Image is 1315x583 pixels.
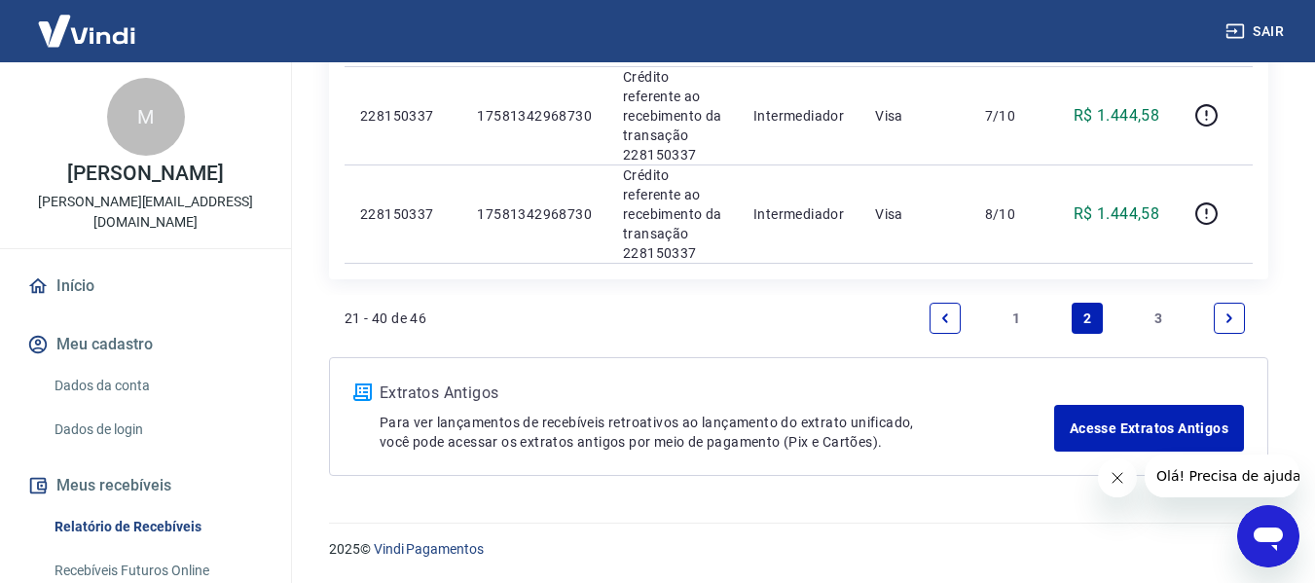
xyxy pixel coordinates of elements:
[23,265,268,308] a: Início
[12,14,164,29] span: Olá! Precisa de ajuda?
[16,192,275,233] p: [PERSON_NAME][EMAIL_ADDRESS][DOMAIN_NAME]
[107,78,185,156] div: M
[1074,104,1159,128] p: R$ 1.444,58
[1098,458,1137,497] iframe: Fechar mensagem
[930,303,961,334] a: Previous page
[985,204,1042,224] p: 8/10
[477,106,592,126] p: 17581342968730
[329,539,1268,560] p: 2025 ©
[23,323,268,366] button: Meu cadastro
[875,106,953,126] p: Visa
[1001,303,1032,334] a: Page 1
[47,366,268,406] a: Dados da conta
[380,382,1054,405] p: Extratos Antigos
[985,106,1042,126] p: 7/10
[345,309,426,328] p: 21 - 40 de 46
[360,204,446,224] p: 228150337
[623,165,722,263] p: Crédito referente ao recebimento da transação 228150337
[477,204,592,224] p: 17581342968730
[47,507,268,547] a: Relatório de Recebíveis
[623,67,722,164] p: Crédito referente ao recebimento da transação 228150337
[1072,303,1103,334] a: Page 2 is your current page
[360,106,446,126] p: 228150337
[67,164,223,184] p: [PERSON_NAME]
[1214,303,1245,334] a: Next page
[922,295,1253,342] ul: Pagination
[1074,202,1159,226] p: R$ 1.444,58
[23,1,150,60] img: Vindi
[1143,303,1174,334] a: Page 3
[1145,455,1299,497] iframe: Mensagem da empresa
[1222,14,1292,50] button: Sair
[380,413,1054,452] p: Para ver lançamentos de recebíveis retroativos ao lançamento do extrato unificado, você pode aces...
[1054,405,1244,452] a: Acesse Extratos Antigos
[374,541,484,557] a: Vindi Pagamentos
[47,410,268,450] a: Dados de login
[353,383,372,401] img: ícone
[753,204,844,224] p: Intermediador
[1237,505,1299,567] iframe: Botão para abrir a janela de mensagens
[875,204,953,224] p: Visa
[23,464,268,507] button: Meus recebíveis
[753,106,844,126] p: Intermediador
